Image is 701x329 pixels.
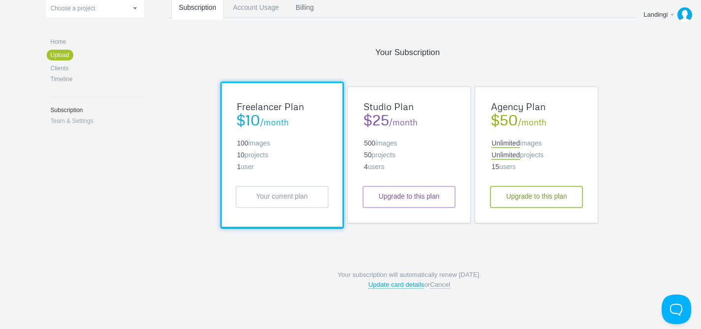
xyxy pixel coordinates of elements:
a: Cancel [430,281,450,289]
strong: 100 [237,140,248,147]
a: Home [51,39,144,45]
a: Team & Settings [51,118,144,124]
span: Choose a project [51,5,95,12]
li: projects [236,152,329,159]
a: Upgrade to this plan [363,186,456,209]
span: or [211,280,609,290]
strong: 50 [364,151,371,159]
a: Clients [51,65,144,71]
a: Upgrade to this plan [490,186,583,209]
img: 3f630892c568204773eadf6b2c534070 [677,7,692,22]
a: Subscription [51,107,144,113]
strong: $50 [490,111,518,129]
a: Update card details [368,281,425,289]
span: /month [235,113,328,127]
strong: 500 [364,140,375,147]
span: /month [362,113,455,127]
li: user [237,164,330,171]
strong: Unlimited [491,140,520,148]
li: images [363,140,456,147]
li: projects [490,152,583,159]
a: Timeline [51,76,144,82]
strong: 1 [237,163,241,171]
li: projects [363,152,456,159]
span: /month [489,113,582,127]
a: Upload [47,50,73,60]
strong: Unlimited [491,151,520,160]
iframe: Help Scout Beacon - Open [662,295,691,324]
li: users [491,164,584,171]
h1: Your Subscription [169,49,647,57]
li: images [236,140,329,147]
p: Your subscription will automatically renew [DATE]. [211,270,609,290]
div: Landingi [643,10,669,20]
a: Landingi [636,5,696,25]
h2: Studio Plan [364,102,457,111]
strong: $10 [236,111,260,129]
strong: 4 [364,163,368,171]
li: users [364,164,457,171]
strong: $25 [363,111,389,129]
h2: Agency Plan [491,102,584,111]
strong: 10 [237,151,244,159]
h2: Freelancer Plan [237,102,330,111]
li: images [490,140,583,147]
strong: 15 [491,163,499,171]
div: Your current plan [236,186,329,209]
